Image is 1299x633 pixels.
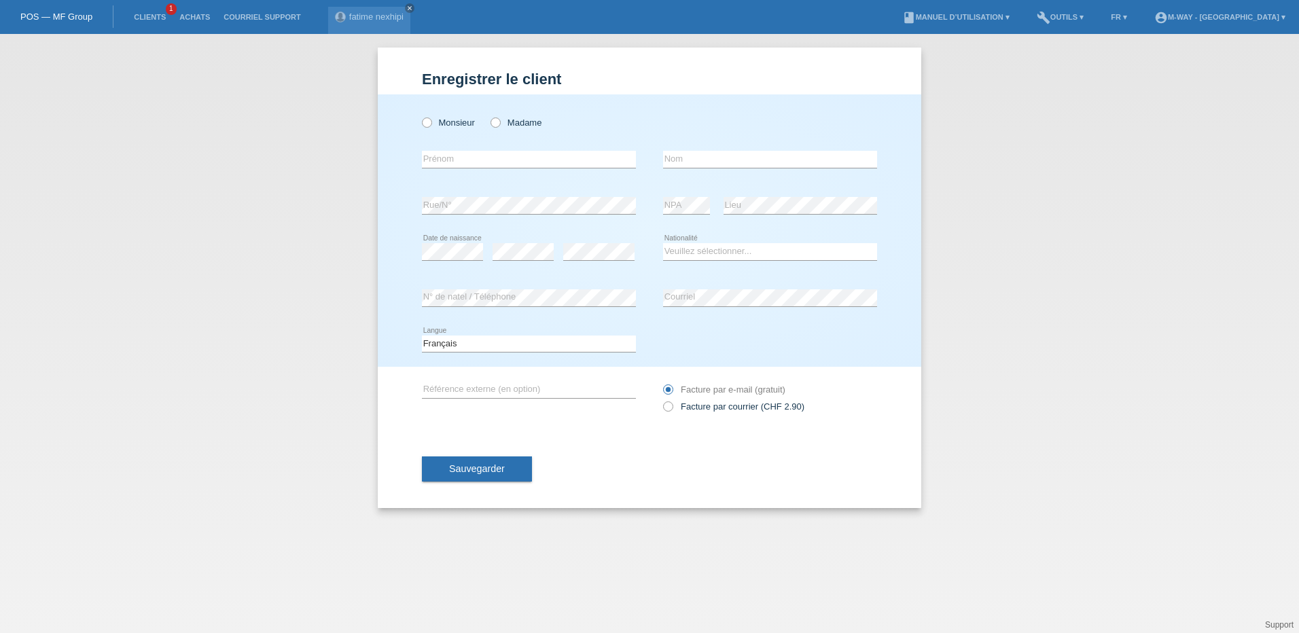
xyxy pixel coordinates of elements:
[663,401,804,412] label: Facture par courrier (CHF 2.90)
[902,11,916,24] i: book
[405,3,414,13] a: close
[173,13,217,21] a: Achats
[422,71,877,88] h1: Enregistrer le client
[663,401,672,418] input: Facture par courrier (CHF 2.90)
[20,12,92,22] a: POS — MF Group
[895,13,1016,21] a: bookManuel d’utilisation ▾
[1265,620,1294,630] a: Support
[1037,11,1050,24] i: build
[422,117,431,126] input: Monsieur
[349,12,404,22] a: fatime nexhipi
[166,3,177,15] span: 1
[491,117,541,128] label: Madame
[422,456,532,482] button: Sauvegarder
[406,5,413,12] i: close
[1154,11,1168,24] i: account_circle
[1147,13,1292,21] a: account_circlem-way - [GEOGRAPHIC_DATA] ▾
[127,13,173,21] a: Clients
[1104,13,1134,21] a: FR ▾
[217,13,307,21] a: Courriel Support
[422,117,475,128] label: Monsieur
[663,384,785,395] label: Facture par e-mail (gratuit)
[449,463,505,474] span: Sauvegarder
[491,117,499,126] input: Madame
[663,384,672,401] input: Facture par e-mail (gratuit)
[1030,13,1090,21] a: buildOutils ▾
